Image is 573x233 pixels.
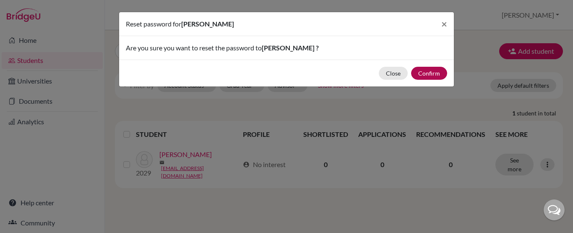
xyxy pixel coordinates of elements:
span: [PERSON_NAME] ? [262,44,319,52]
p: Are you sure you want to reset the password to [126,43,447,53]
span: Help [19,6,36,13]
button: Close [379,67,408,80]
span: Reset password for [126,20,181,28]
button: Close [435,12,454,36]
button: Confirm [411,67,447,80]
span: [PERSON_NAME] [181,20,234,28]
span: × [441,18,447,30]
